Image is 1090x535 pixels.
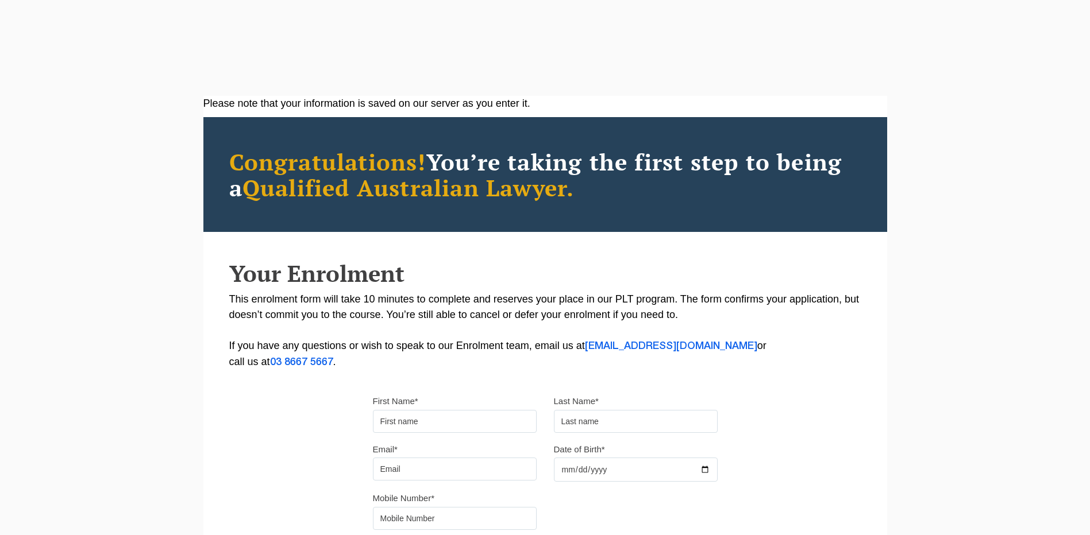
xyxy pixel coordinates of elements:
span: Congratulations! [229,146,426,177]
label: Last Name* [554,396,599,407]
label: Mobile Number* [373,493,435,504]
span: Qualified Australian Lawyer. [242,172,575,203]
h2: Your Enrolment [229,261,861,286]
label: First Name* [373,396,418,407]
input: Mobile Number [373,507,537,530]
input: First name [373,410,537,433]
div: Please note that your information is saved on our server as you enter it. [203,96,887,111]
a: [EMAIL_ADDRESS][DOMAIN_NAME] [585,342,757,351]
a: 03 8667 5667 [270,358,333,367]
h2: You’re taking the first step to being a [229,149,861,200]
input: Email [373,458,537,480]
label: Date of Birth* [554,444,605,455]
p: This enrolment form will take 10 minutes to complete and reserves your place in our PLT program. ... [229,292,861,370]
input: Last name [554,410,718,433]
label: Email* [373,444,398,455]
